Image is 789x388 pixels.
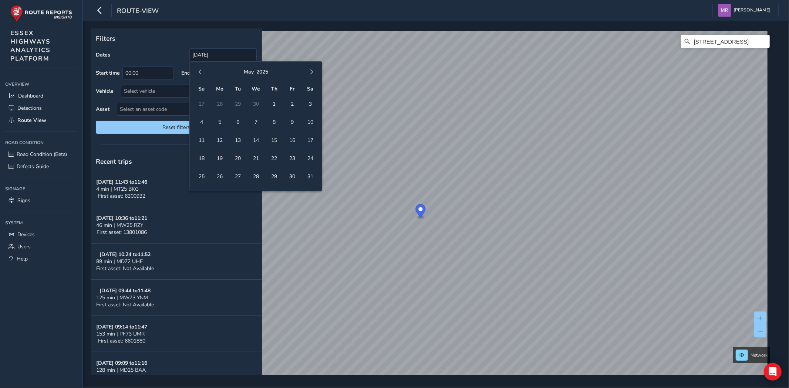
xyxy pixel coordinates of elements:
span: Recent trips [96,157,132,166]
a: Detections [5,102,77,114]
span: 30 [286,170,299,183]
span: Su [198,85,205,92]
span: 23 [286,152,299,165]
span: 17 [304,134,317,147]
button: May [244,68,254,75]
strong: [DATE] 10:24 to 11:52 [100,251,151,258]
div: Road Condition [5,137,77,148]
span: 26 [213,170,226,183]
span: 15 [267,134,280,147]
div: Map marker [416,204,426,219]
span: Devices [17,231,35,238]
button: Reset filters [96,121,257,134]
span: 4 min | MT25 BKG [96,186,139,193]
span: Fr [290,85,294,92]
a: Road Condition (Beta) [5,148,77,160]
span: 13 [231,134,244,147]
span: First asset: 6601880 [98,337,145,344]
a: Devices [5,228,77,241]
button: [DATE] 10:36 to11:2146 min | MW25 RZYFirst asset: 13801086 [91,207,262,244]
span: 10 [304,116,317,129]
button: 2025 [256,68,268,75]
span: 153 min | PF73 UMR [96,330,145,337]
span: 11 [195,134,208,147]
strong: [DATE] 09:09 to 11:16 [96,360,147,367]
span: Sa [307,85,313,92]
div: Signage [5,183,77,194]
button: [DATE] 09:44 to11:48125 min | MW73 YNMFirst asset: Not Available [91,280,262,316]
span: 2 [286,98,299,110]
span: 21 [249,152,262,165]
span: Help [17,255,28,262]
span: 12 [213,134,226,147]
span: Detections [17,105,42,112]
span: First asset: 13801086 [97,229,147,236]
span: ESSEX HIGHWAYS ANALYTICS PLATFORM [10,29,51,63]
label: Vehicle [96,88,114,95]
button: [DATE] 11:43 to11:464 min | MT25 BKGFirst asset: 6300932 [91,171,262,207]
a: Dashboard [5,90,77,102]
span: First asset: 3902153 [98,374,145,381]
button: [DATE] 10:24 to11:5289 min | MD72 UHEFirst asset: Not Available [91,244,262,280]
label: End time [181,69,202,76]
span: Reset filters [101,124,251,131]
a: Defects Guide [5,160,77,173]
span: 29 [267,170,280,183]
span: 16 [286,134,299,147]
span: [PERSON_NAME] [734,4,771,17]
span: Signs [17,197,30,204]
button: [DATE] 09:14 to11:47153 min | PF73 UMRFirst asset: 6601880 [91,316,262,352]
span: Th [271,85,277,92]
span: 18 [195,152,208,165]
span: 20 [231,152,244,165]
a: Signs [5,194,77,207]
span: 31 [304,170,317,183]
span: 46 min | MW25 RZY [96,222,143,229]
span: Defects Guide [17,163,49,170]
span: 125 min | MW73 YNM [96,294,148,301]
canvas: Map [93,31,768,384]
p: Filters [96,34,257,43]
span: Mo [216,85,223,92]
label: Start time [96,69,120,76]
span: Dashboard [18,92,43,99]
span: 1 [267,98,280,110]
label: Asset [96,106,109,113]
div: System [5,217,77,228]
img: diamond-layout [718,4,731,17]
span: 128 min | MD25 BAA [96,367,146,374]
span: 6 [231,116,244,129]
span: 25 [195,170,208,183]
a: Help [5,253,77,265]
span: Users [17,243,31,250]
span: Road Condition (Beta) [17,151,67,158]
a: Users [5,241,77,253]
span: Route View [17,117,46,124]
div: Open Intercom Messenger [764,363,782,381]
span: Network [751,352,768,358]
span: 14 [249,134,262,147]
strong: [DATE] 11:43 to 11:46 [96,178,147,186]
span: route-view [117,6,159,17]
strong: [DATE] 09:14 to 11:47 [96,323,147,330]
div: Overview [5,79,77,90]
span: 89 min | MD72 UHE [96,258,143,265]
span: Select an asset code [117,103,244,115]
span: We [252,85,260,92]
span: 27 [231,170,244,183]
span: 7 [249,116,262,129]
span: First asset: 6300932 [98,193,145,200]
span: Tu [235,85,241,92]
span: 22 [267,152,280,165]
span: 3 [304,98,317,110]
span: 8 [267,116,280,129]
input: Search [681,35,770,48]
a: Route View [5,114,77,126]
button: [PERSON_NAME] [718,4,773,17]
span: First asset: Not Available [96,265,154,272]
span: 4 [195,116,208,129]
label: Dates [96,51,110,58]
span: 5 [213,116,226,129]
span: First asset: Not Available [96,301,154,308]
div: Select vehicle [121,85,244,97]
